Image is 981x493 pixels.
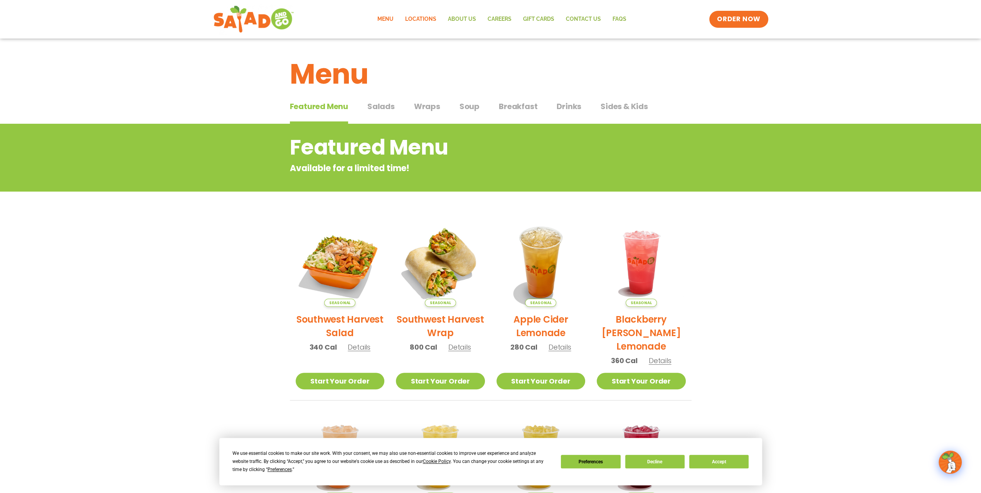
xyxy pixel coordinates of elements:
h2: Blackberry [PERSON_NAME] Lemonade [597,313,686,353]
span: Details [649,356,671,365]
span: 280 Cal [510,342,537,352]
span: Cookie Policy [423,459,451,464]
img: wpChatIcon [939,451,961,473]
span: Featured Menu [290,101,348,112]
h2: Southwest Harvest Salad [296,313,385,340]
a: About Us [442,10,482,28]
a: Start Your Order [597,373,686,389]
button: Accept [689,455,749,468]
span: Seasonal [324,299,355,307]
p: Available for a limited time! [290,162,629,175]
a: Contact Us [560,10,607,28]
h2: Apple Cider Lemonade [496,313,586,340]
span: Details [348,342,370,352]
h2: Southwest Harvest Wrap [396,313,485,340]
h1: Menu [290,53,692,95]
img: Product photo for Southwest Harvest Wrap [396,218,485,307]
span: Sides & Kids [601,101,648,112]
a: ORDER NOW [709,11,768,28]
span: Breakfast [499,101,537,112]
a: Start Your Order [396,373,485,389]
a: Start Your Order [496,373,586,389]
h2: Featured Menu [290,132,629,163]
span: Details [549,342,571,352]
a: Locations [399,10,442,28]
span: Preferences [268,467,292,472]
span: ORDER NOW [717,15,760,24]
a: Start Your Order [296,373,385,389]
a: Careers [482,10,517,28]
img: Product photo for Apple Cider Lemonade [496,218,586,307]
span: Wraps [414,101,440,112]
nav: Menu [372,10,632,28]
span: Soup [459,101,480,112]
span: Details [448,342,471,352]
span: Salads [367,101,395,112]
span: 360 Cal [611,355,638,366]
span: Drinks [557,101,581,112]
button: Decline [625,455,685,468]
img: Product photo for Blackberry Bramble Lemonade [597,218,686,307]
span: Seasonal [626,299,657,307]
a: GIFT CARDS [517,10,560,28]
button: Preferences [561,455,620,468]
div: We use essential cookies to make our site work. With your consent, we may also use non-essential ... [232,449,552,474]
span: 340 Cal [310,342,337,352]
img: new-SAG-logo-768×292 [213,4,294,35]
a: Menu [372,10,399,28]
span: Seasonal [425,299,456,307]
img: Product photo for Southwest Harvest Salad [296,218,385,307]
div: Cookie Consent Prompt [219,438,762,485]
div: Tabbed content [290,98,692,124]
a: FAQs [607,10,632,28]
span: 800 Cal [410,342,437,352]
span: Seasonal [525,299,556,307]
